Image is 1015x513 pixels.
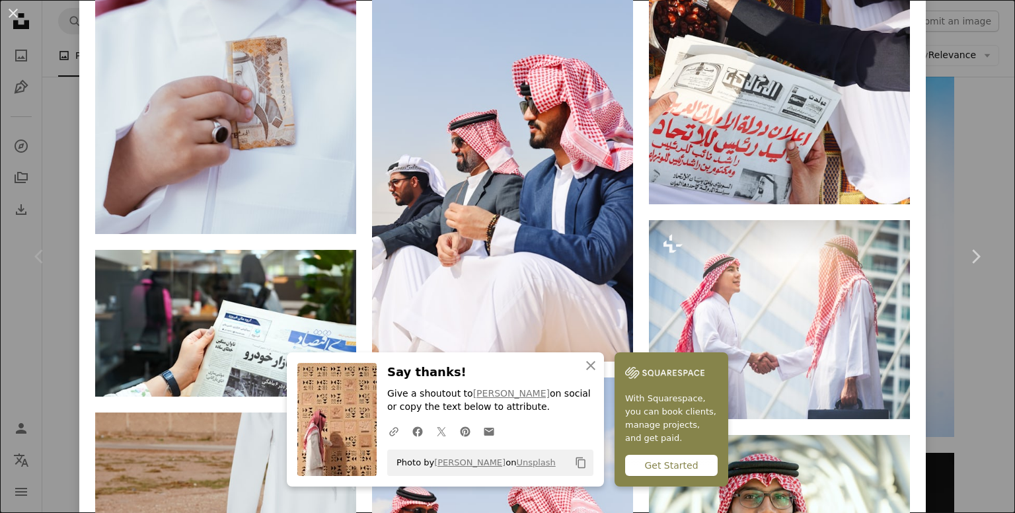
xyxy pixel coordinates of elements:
[625,392,718,445] span: With Squarespace, you can book clients, manage projects, and get paid.
[387,387,593,414] p: Give a shoutout to on social or copy the text below to attribute.
[95,32,356,44] a: a young boy wearing a white shirt and a hat
[95,250,356,397] img: a person holding up a newspaper in their hand
[390,452,556,473] span: Photo by on
[615,352,728,487] a: With Squarespace, you can book clients, manage projects, and get paid.Get Started
[516,457,555,467] a: Unsplash
[406,418,430,444] a: Share on Facebook
[477,418,501,444] a: Share over email
[95,317,356,329] a: a person holding up a newspaper in their hand
[936,193,1015,320] a: Next
[649,220,910,418] img: Handsome arab businessman, engineer/architect shaking hands front of building new construction pr...
[649,3,910,15] a: A group of people standing around each other
[387,363,593,382] h3: Say thanks!
[372,160,633,172] a: A group of men sitting next to each other
[430,418,453,444] a: Share on Twitter
[625,363,704,383] img: file-1747939142011-51e5cc87e3c9
[434,457,506,467] a: [PERSON_NAME]
[649,313,910,325] a: Handsome arab businessman, engineer/architect shaking hands front of building new construction pr...
[625,455,718,476] div: Get Started
[473,388,550,399] a: [PERSON_NAME]
[570,452,592,474] button: Copy to clipboard
[453,418,477,444] a: Share on Pinterest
